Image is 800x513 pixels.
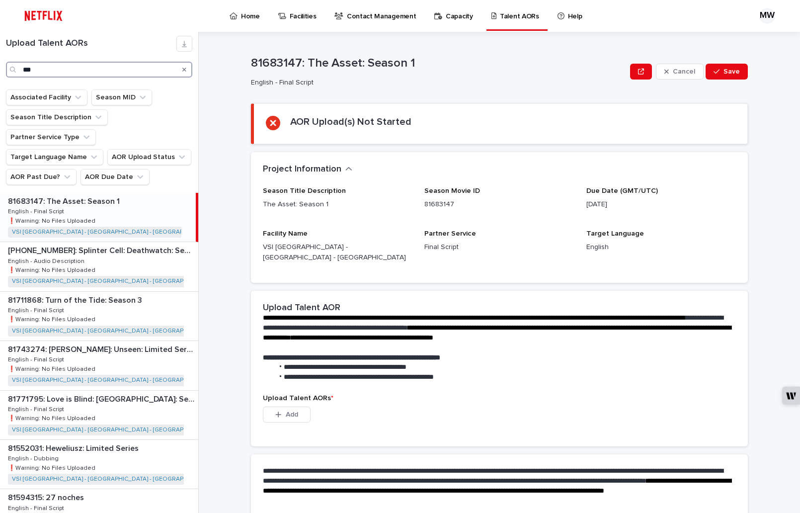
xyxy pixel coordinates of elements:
[706,64,748,80] button: Save
[8,404,66,413] p: English - Final Script
[263,395,333,402] span: Upload Talent AORs
[263,199,412,210] p: The Asset: Season 1
[8,453,61,462] p: English - Dubbing
[8,393,196,404] p: 81771795: Love is Blind: [GEOGRAPHIC_DATA]: Season 1
[424,230,476,237] span: Partner Service
[286,411,298,418] span: Add
[8,265,97,274] p: ❗️Warning: No Files Uploaded
[12,328,213,335] a: VSI [GEOGRAPHIC_DATA] - [GEOGRAPHIC_DATA] - [GEOGRAPHIC_DATA]
[6,62,192,78] input: Search
[6,38,176,49] h1: Upload Talent AORs
[6,129,96,145] button: Partner Service Type
[8,195,122,206] p: 81683147: The Asset: Season 1
[91,89,152,105] button: Season MID
[251,79,622,87] p: English - Final Script
[8,343,196,354] p: 81743274: [PERSON_NAME]: Unseen: Limited Series
[12,476,213,483] a: VSI [GEOGRAPHIC_DATA] - [GEOGRAPHIC_DATA] - [GEOGRAPHIC_DATA]
[263,164,352,175] button: Project Information
[263,407,311,423] button: Add
[12,427,213,433] a: VSI [GEOGRAPHIC_DATA] - [GEOGRAPHIC_DATA] - [GEOGRAPHIC_DATA]
[8,305,66,314] p: English - Final Script
[263,164,341,175] h2: Project Information
[8,364,97,373] p: ❗️Warning: No Files Uploaded
[723,68,740,75] span: Save
[6,109,108,125] button: Season Title Description
[8,413,97,422] p: ❗️Warning: No Files Uploaded
[290,116,411,128] h2: AOR Upload(s) Not Started
[20,6,67,26] img: ifQbXi3ZQGMSEF7WDB7W
[8,442,141,453] p: 81552031: Heweliusz: Limited Series
[673,68,695,75] span: Cancel
[424,242,574,253] p: Final Script
[8,206,66,215] p: English - Final Script
[586,187,658,194] span: Due Date (GMT/UTC)
[6,89,87,105] button: Associated Facility
[12,278,213,285] a: VSI [GEOGRAPHIC_DATA] - [GEOGRAPHIC_DATA] - [GEOGRAPHIC_DATA]
[586,199,736,210] p: [DATE]
[80,169,150,185] button: AOR Due Date
[251,56,626,71] p: 81683147: The Asset: Season 1
[656,64,704,80] button: Cancel
[8,244,196,256] p: [PHONE_NUMBER]: Splinter Cell: Deathwatch: Season 1
[6,149,103,165] button: Target Language Name
[8,294,144,305] p: 81711868: Turn of the Tide: Season 3
[586,242,736,253] p: English
[263,303,340,314] h2: Upload Talent AOR
[8,314,97,323] p: ❗️Warning: No Files Uploaded
[424,187,480,194] span: Season Movie ID
[12,229,213,236] a: VSI [GEOGRAPHIC_DATA] - [GEOGRAPHIC_DATA] - [GEOGRAPHIC_DATA]
[263,242,412,263] p: VSI [GEOGRAPHIC_DATA] - [GEOGRAPHIC_DATA] - [GEOGRAPHIC_DATA]
[12,377,213,384] a: VSI [GEOGRAPHIC_DATA] - [GEOGRAPHIC_DATA] - [GEOGRAPHIC_DATA]
[8,256,86,265] p: English - Audio Description
[263,187,346,194] span: Season Title Description
[759,8,775,24] div: MW
[424,199,574,210] p: 81683147
[8,503,66,512] p: English - Final Script
[8,216,97,225] p: ❗️Warning: No Files Uploaded
[8,491,86,503] p: 81594315: 27 noches
[8,463,97,472] p: ❗️Warning: No Files Uploaded
[8,354,66,363] p: English - Final Script
[107,149,191,165] button: AOR Upload Status
[6,169,77,185] button: AOR Past Due?
[263,230,308,237] span: Facility Name
[586,230,644,237] span: Target Language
